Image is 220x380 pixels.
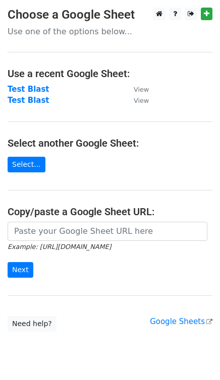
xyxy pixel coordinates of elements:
[134,86,149,93] small: View
[134,97,149,104] small: View
[124,85,149,94] a: View
[8,8,212,22] h3: Choose a Google Sheet
[8,222,207,241] input: Paste your Google Sheet URL here
[8,157,45,172] a: Select...
[8,26,212,37] p: Use one of the options below...
[150,317,212,326] a: Google Sheets
[8,262,33,278] input: Next
[8,85,49,94] a: Test Blast
[8,68,212,80] h4: Use a recent Google Sheet:
[8,316,57,332] a: Need help?
[8,206,212,218] h4: Copy/paste a Google Sheet URL:
[8,96,49,105] a: Test Blast
[8,137,212,149] h4: Select another Google Sheet:
[124,96,149,105] a: View
[8,243,111,250] small: Example: [URL][DOMAIN_NAME]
